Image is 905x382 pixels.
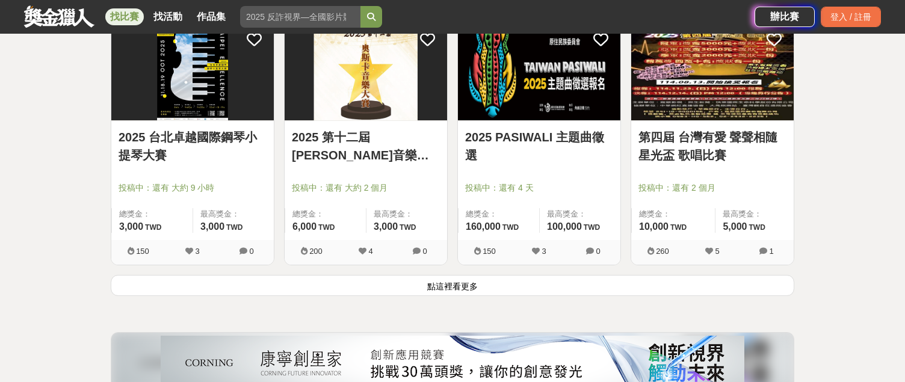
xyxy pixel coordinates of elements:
a: 找活動 [149,8,187,25]
span: 3 [195,247,199,256]
span: 160,000 [466,221,501,232]
a: Cover Image [285,20,447,121]
span: TWD [318,223,335,232]
span: 1 [769,247,773,256]
img: Cover Image [111,20,274,120]
span: 100,000 [547,221,582,232]
div: 登入 / 註冊 [821,7,881,27]
span: 最高獎金： [374,208,440,220]
span: 3,000 [200,221,224,232]
span: 200 [309,247,323,256]
span: 3 [542,247,546,256]
span: 最高獎金： [723,208,786,220]
span: 最高獎金： [547,208,613,220]
span: 260 [656,247,669,256]
span: 3,000 [119,221,143,232]
img: Cover Image [458,20,620,120]
span: 總獎金： [292,208,359,220]
span: TWD [226,223,242,232]
a: 第四屆 台灣有愛 聲聲相隨 星光盃 歌唱比賽 [638,128,786,164]
img: Cover Image [285,20,447,120]
span: 4 [368,247,372,256]
span: 投稿中：還有 4 天 [465,182,613,194]
a: Cover Image [111,20,274,121]
span: 10,000 [639,221,669,232]
span: 最高獎金： [200,208,267,220]
a: Cover Image [631,20,794,121]
input: 2025 反詐視界—全國影片競賽 [240,6,360,28]
span: 總獎金： [639,208,708,220]
span: TWD [584,223,600,232]
img: Cover Image [631,20,794,120]
span: 3,000 [374,221,398,232]
a: 2025 第十二屆[PERSON_NAME]音樂大賽 [292,128,440,164]
span: 6,000 [292,221,317,232]
span: TWD [670,223,687,232]
a: 作品集 [192,8,230,25]
button: 點這裡看更多 [111,275,794,296]
span: 0 [596,247,600,256]
span: TWD [145,223,161,232]
span: TWD [502,223,519,232]
span: 0 [249,247,253,256]
a: Cover Image [458,20,620,121]
span: 150 [136,247,149,256]
span: 投稿中：還有 2 個月 [638,182,786,194]
span: 5 [715,247,719,256]
span: TWD [400,223,416,232]
span: TWD [749,223,765,232]
span: 總獎金： [119,208,185,220]
span: 5,000 [723,221,747,232]
a: 2025 台北卓越國際鋼琴小提琴大賽 [119,128,267,164]
span: 投稿中：還有 大約 2 個月 [292,182,440,194]
span: 總獎金： [466,208,532,220]
a: 2025 PASIWALI 主題曲徵選 [465,128,613,164]
span: 投稿中：還有 大約 9 小時 [119,182,267,194]
a: 找比賽 [105,8,144,25]
span: 0 [422,247,427,256]
span: 150 [483,247,496,256]
a: 辦比賽 [755,7,815,27]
